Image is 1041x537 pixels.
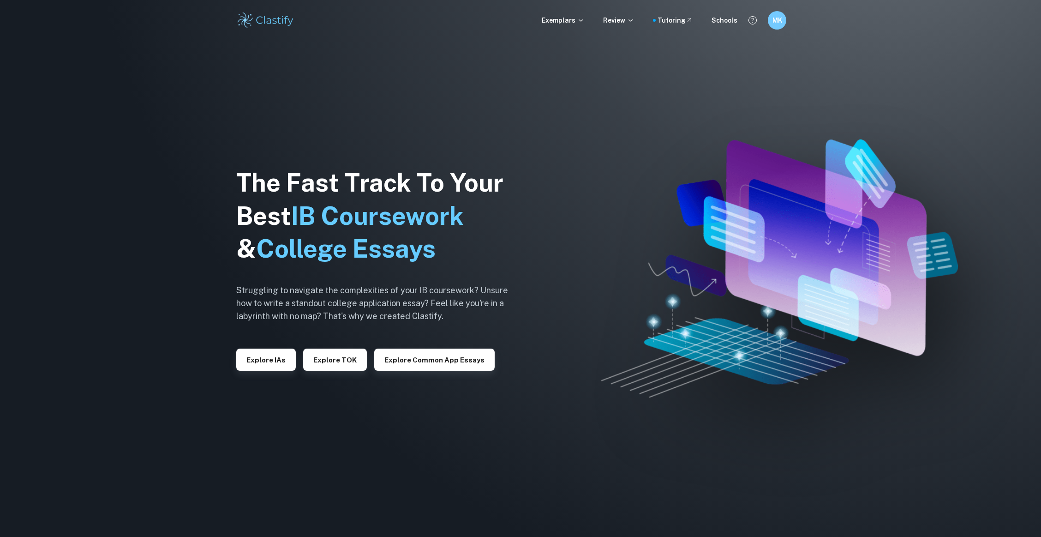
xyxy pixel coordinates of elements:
[236,355,296,364] a: Explore IAs
[303,355,367,364] a: Explore TOK
[291,201,464,230] span: IB Coursework
[374,349,495,371] button: Explore Common App essays
[745,12,760,28] button: Help and Feedback
[712,15,737,25] a: Schools
[236,349,296,371] button: Explore IAs
[658,15,693,25] a: Tutoring
[768,11,786,30] button: MK
[236,166,522,266] h1: The Fast Track To Your Best &
[236,284,522,323] h6: Struggling to navigate the complexities of your IB coursework? Unsure how to write a standout col...
[236,11,295,30] img: Clastify logo
[542,15,585,25] p: Exemplars
[601,139,957,397] img: Clastify hero
[603,15,634,25] p: Review
[374,355,495,364] a: Explore Common App essays
[772,15,783,25] h6: MK
[303,349,367,371] button: Explore TOK
[256,234,436,263] span: College Essays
